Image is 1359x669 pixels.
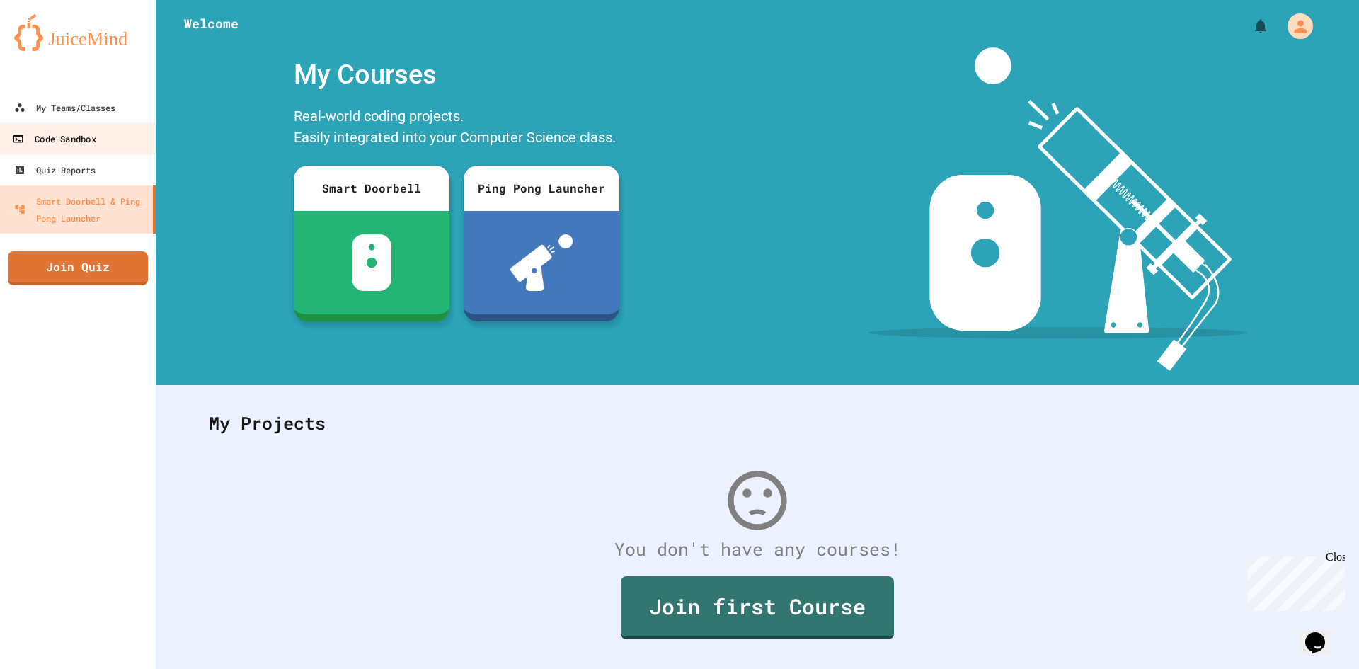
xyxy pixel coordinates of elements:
div: Chat with us now!Close [6,6,98,90]
div: Smart Doorbell & Ping Pong Launcher [14,193,147,227]
div: Real-world coding projects. Easily integrated into your Computer Science class. [287,102,626,155]
img: ppl-with-ball.png [510,234,573,291]
div: Code Sandbox [12,130,96,148]
iframe: chat widget [1300,612,1345,655]
div: Smart Doorbell [294,166,449,211]
img: banner-image-my-projects.png [868,47,1248,371]
img: logo-orange.svg [14,14,142,51]
div: Quiz Reports [14,161,96,178]
a: Join Quiz [8,251,148,285]
div: My Teams/Classes [14,99,115,116]
div: My Notifications [1226,14,1273,38]
iframe: chat widget [1242,551,1345,611]
img: sdb-white.svg [352,234,392,291]
div: Ping Pong Launcher [464,166,619,211]
a: Join first Course [621,576,894,639]
div: My Projects [195,396,1320,451]
div: My Account [1273,10,1317,42]
div: My Courses [287,47,626,102]
div: You don't have any courses! [195,536,1320,563]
